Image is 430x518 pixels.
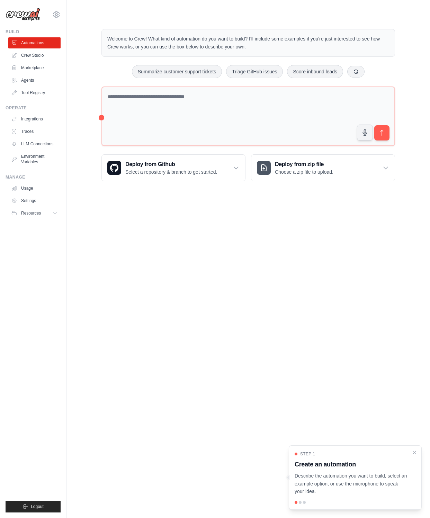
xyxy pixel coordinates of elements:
button: Score inbound leads [287,65,343,78]
div: Manage [6,174,61,180]
p: Choose a zip file to upload. [275,169,333,175]
div: Operate [6,105,61,111]
a: Agents [8,75,61,86]
h3: Create an automation [295,460,407,469]
span: Logout [31,504,44,509]
a: Integrations [8,113,61,125]
a: Traces [8,126,61,137]
button: Logout [6,501,61,512]
a: Usage [8,183,61,194]
button: Close walkthrough [412,450,417,455]
button: Summarize customer support tickets [132,65,222,78]
a: Automations [8,37,61,48]
a: Settings [8,195,61,206]
a: Crew Studio [8,50,61,61]
div: Build [6,29,61,35]
a: Tool Registry [8,87,61,98]
h3: Deploy from Github [125,160,217,169]
p: Select a repository & branch to get started. [125,169,217,175]
button: Resources [8,208,61,219]
button: Triage GitHub issues [226,65,283,78]
p: Describe the automation you want to build, select an example option, or use the microphone to spe... [295,472,407,496]
a: Environment Variables [8,151,61,167]
span: Resources [21,210,41,216]
a: Marketplace [8,62,61,73]
h3: Deploy from zip file [275,160,333,169]
a: LLM Connections [8,138,61,149]
img: Logo [6,8,40,21]
p: Welcome to Crew! What kind of automation do you want to build? I'll include some examples if you'... [107,35,389,51]
span: Step 1 [300,451,315,457]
